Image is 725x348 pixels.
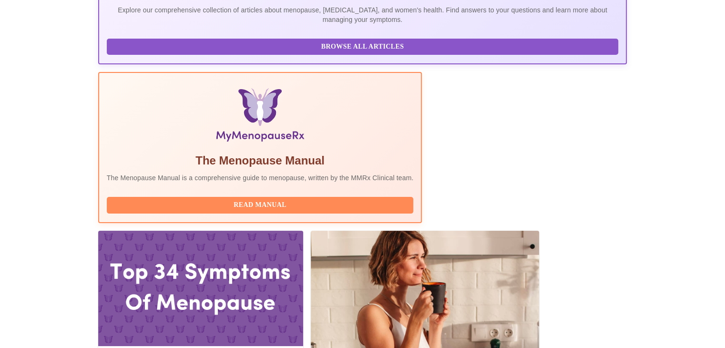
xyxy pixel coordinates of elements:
button: Browse All Articles [107,39,619,55]
p: Explore our comprehensive collection of articles about menopause, [MEDICAL_DATA], and women's hea... [107,5,619,24]
p: The Menopause Manual is a comprehensive guide to menopause, written by the MMRx Clinical team. [107,173,414,183]
a: Read Manual [107,200,416,208]
span: Browse All Articles [116,41,609,53]
button: Read Manual [107,197,414,214]
span: Read Manual [116,199,404,211]
h5: The Menopause Manual [107,153,414,168]
img: Menopause Manual [155,88,365,145]
a: Browse All Articles [107,42,621,50]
